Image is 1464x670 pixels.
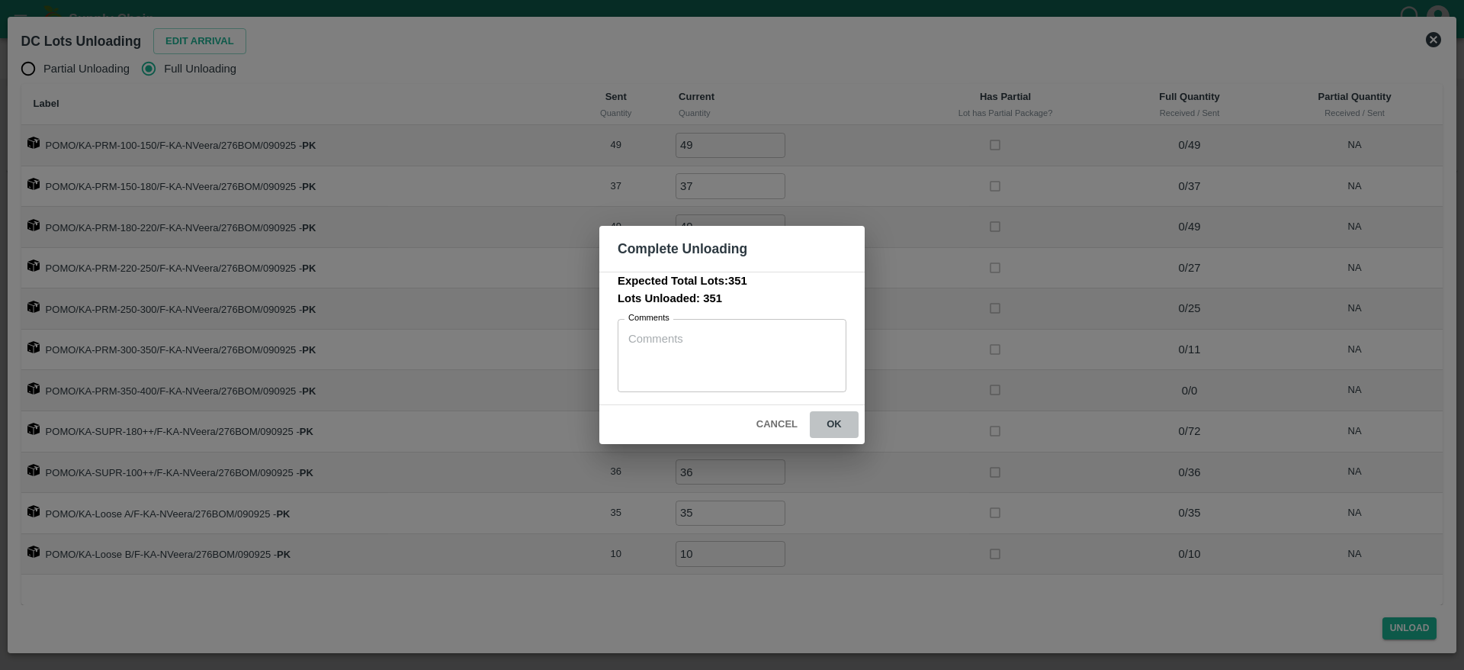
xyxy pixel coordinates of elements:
label: Comments [628,312,669,324]
b: Expected Total Lots: 351 [618,275,747,287]
button: ok [810,411,859,438]
button: Cancel [750,411,804,438]
b: Lots Unloaded: 351 [618,292,722,304]
b: Complete Unloading [618,241,747,256]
